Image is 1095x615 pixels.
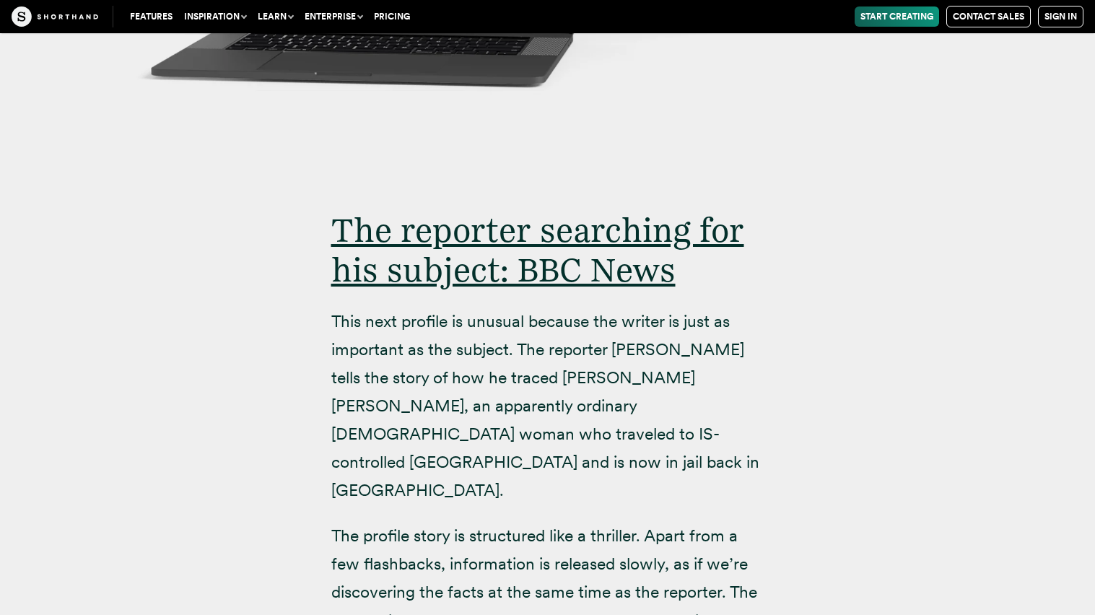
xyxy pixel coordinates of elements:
[1038,6,1083,27] a: Sign in
[252,6,299,27] button: Learn
[299,6,368,27] button: Enterprise
[124,6,178,27] a: Features
[331,210,744,289] a: The reporter searching for his subject: BBC News
[178,6,252,27] button: Inspiration
[12,6,98,27] img: The Craft
[855,6,939,27] a: Start Creating
[946,6,1031,27] a: Contact Sales
[331,307,764,505] p: This next profile is unusual because the writer is just as important as the subject. The reporter...
[368,6,416,27] a: Pricing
